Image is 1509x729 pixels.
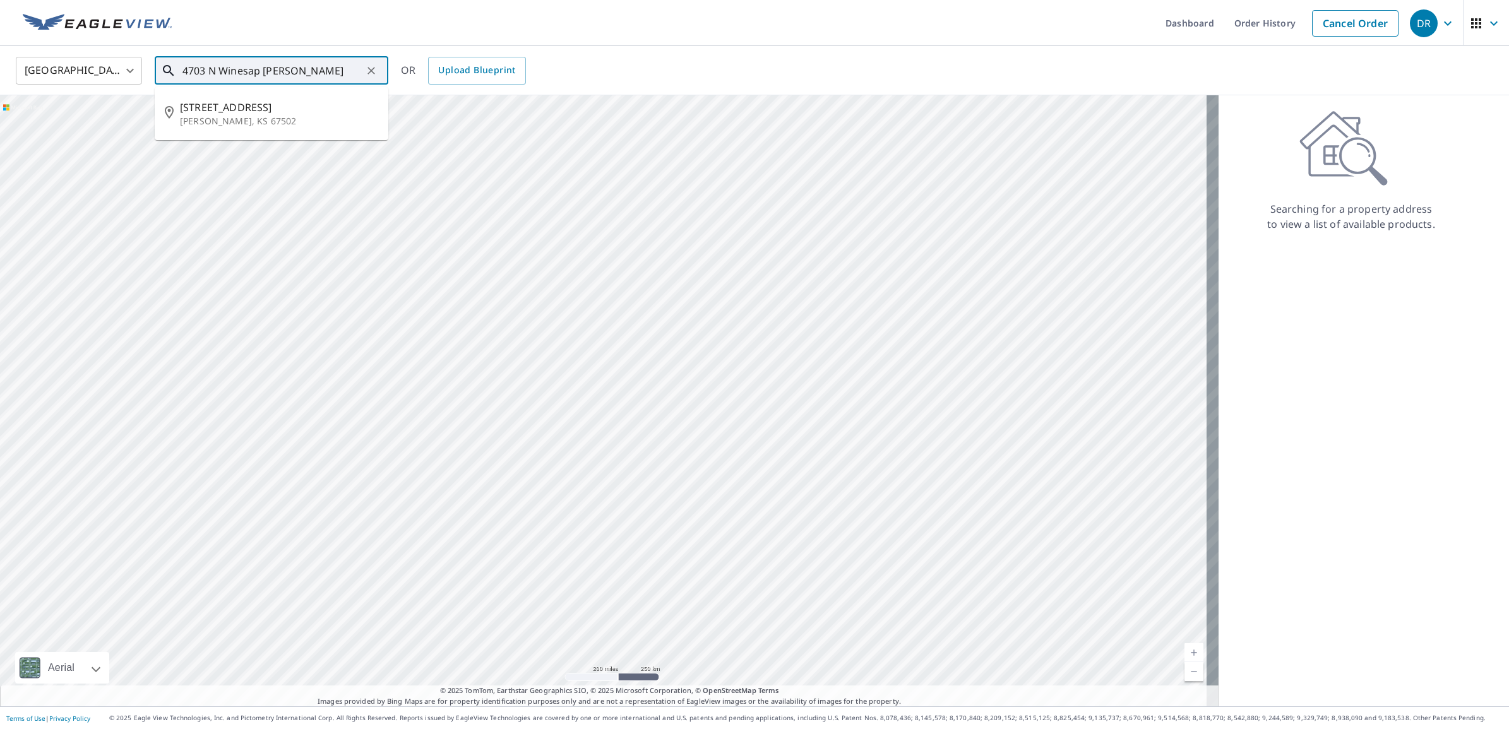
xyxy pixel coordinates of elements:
[438,62,515,78] span: Upload Blueprint
[440,685,779,696] span: © 2025 TomTom, Earthstar Geographics SIO, © 2025 Microsoft Corporation, ©
[1267,201,1436,232] p: Searching for a property address to view a list of available products.
[182,53,362,88] input: Search by address or latitude-longitude
[1184,643,1203,662] a: Current Level 5, Zoom In
[180,115,378,127] p: [PERSON_NAME], KS 67502
[15,652,109,684] div: Aerial
[362,62,380,80] button: Clear
[180,100,378,115] span: [STREET_ADDRESS]
[6,714,90,722] p: |
[428,57,525,85] a: Upload Blueprint
[49,714,90,723] a: Privacy Policy
[109,713,1503,723] p: © 2025 Eagle View Technologies, Inc. and Pictometry International Corp. All Rights Reserved. Repo...
[703,685,756,695] a: OpenStreetMap
[44,652,78,684] div: Aerial
[401,57,526,85] div: OR
[1410,9,1438,37] div: DR
[1184,662,1203,681] a: Current Level 5, Zoom Out
[16,53,142,88] div: [GEOGRAPHIC_DATA]
[6,714,45,723] a: Terms of Use
[23,14,172,33] img: EV Logo
[758,685,779,695] a: Terms
[1312,10,1399,37] a: Cancel Order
